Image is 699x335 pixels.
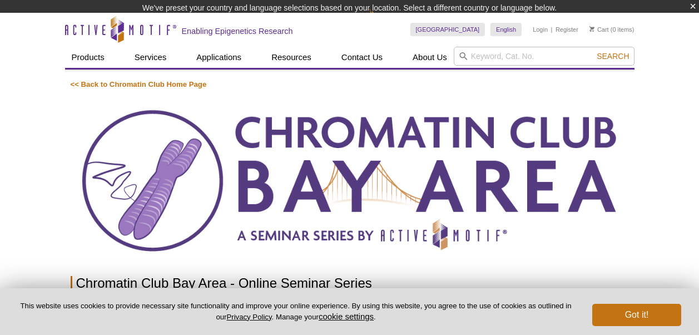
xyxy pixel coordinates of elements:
a: Applications [190,47,248,68]
img: Your Cart [589,26,594,32]
a: Products [65,47,111,68]
li: (0 items) [589,23,634,36]
a: Cart [589,26,609,33]
a: Privacy Policy [226,313,271,321]
input: Keyword, Cat. No. [454,47,634,66]
a: Contact Us [335,47,389,68]
a: << Back to Chromatin Club Home Page [71,80,207,88]
li: | [551,23,553,36]
a: Login [533,26,548,33]
a: [GEOGRAPHIC_DATA] [410,23,485,36]
a: About Us [406,47,454,68]
img: Change Here [369,8,399,35]
span: Search [597,52,629,61]
button: Got it! [592,304,681,326]
h2: Enabling Epigenetics Research [182,26,293,36]
a: Services [128,47,173,68]
a: Register [556,26,578,33]
a: English [490,23,522,36]
a: Resources [265,47,318,68]
button: Search [593,51,632,61]
button: cookie settings [319,312,374,321]
img: Chromatin Club Bay Area Seminar Series [71,101,629,262]
h1: Chromatin Club Bay Area ‐ Online Seminar Series [71,276,629,292]
p: This website uses cookies to provide necessary site functionality and improve your online experie... [18,301,574,322]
